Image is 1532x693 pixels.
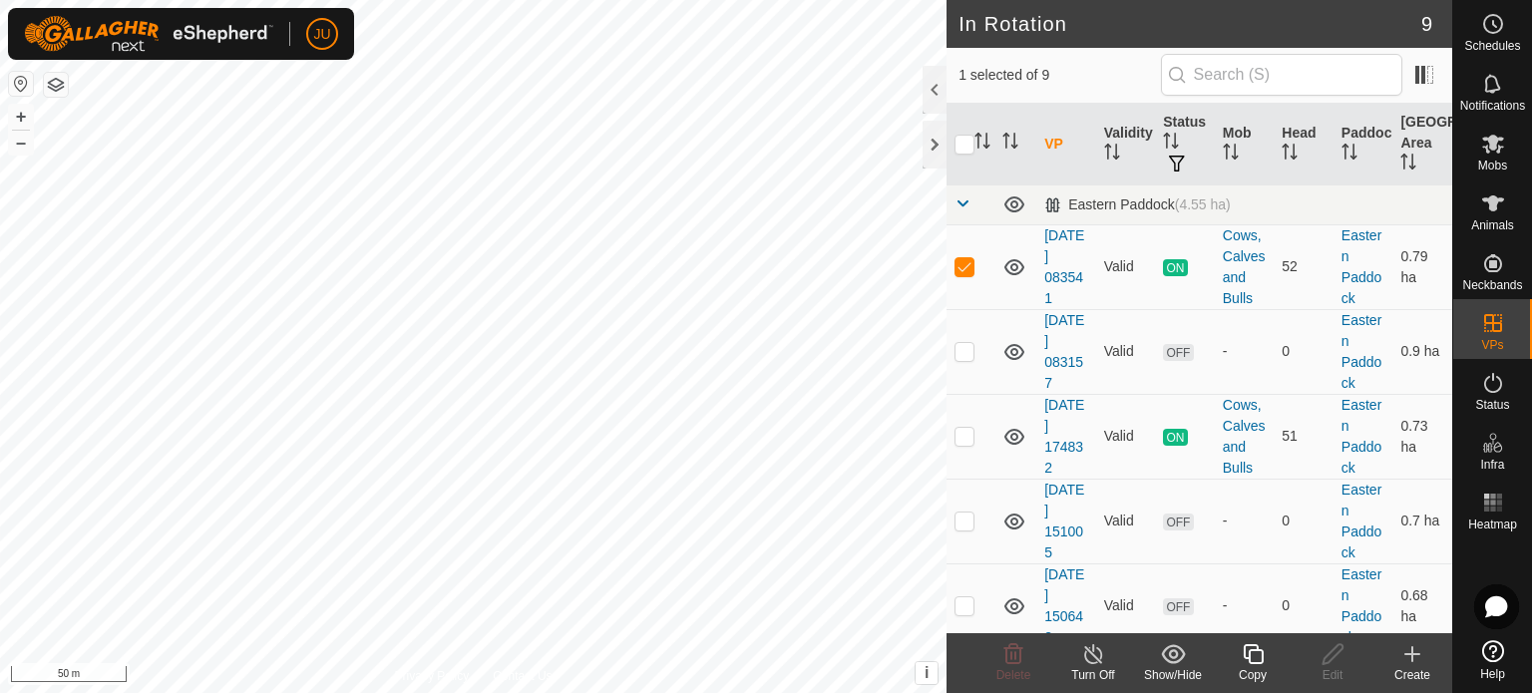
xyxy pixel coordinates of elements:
span: Infra [1480,459,1504,471]
div: Cows, Calves and Bulls [1223,395,1267,479]
th: Status [1155,104,1215,185]
a: Help [1453,632,1532,688]
button: i [916,662,938,684]
td: Valid [1096,309,1156,394]
td: Valid [1096,394,1156,479]
p-sorticon: Activate to sort [1400,157,1416,173]
h2: In Rotation [958,12,1421,36]
span: VPs [1481,339,1503,351]
a: Contact Us [493,667,552,685]
td: 0.68 ha [1392,563,1452,648]
a: [DATE] 150643 [1044,566,1084,645]
span: Mobs [1478,160,1507,172]
a: Eastern Paddock [1341,566,1381,645]
td: Valid [1096,563,1156,648]
a: Eastern Paddock [1341,397,1381,476]
div: Copy [1213,666,1293,684]
span: Animals [1471,219,1514,231]
img: Gallagher Logo [24,16,273,52]
button: – [9,131,33,155]
td: Valid [1096,479,1156,563]
span: i [925,664,929,681]
th: Mob [1215,104,1275,185]
div: - [1223,341,1267,362]
div: Cows, Calves and Bulls [1223,225,1267,309]
span: OFF [1163,514,1193,530]
div: Create [1372,666,1452,684]
span: JU [313,24,330,45]
p-sorticon: Activate to sort [1341,147,1357,163]
input: Search (S) [1161,54,1402,96]
span: ON [1163,429,1187,446]
td: 0.9 ha [1392,309,1452,394]
span: (4.55 ha) [1175,196,1231,212]
th: [GEOGRAPHIC_DATA] Area [1392,104,1452,185]
p-sorticon: Activate to sort [1163,136,1179,152]
span: Notifications [1460,100,1525,112]
th: VP [1036,104,1096,185]
span: ON [1163,259,1187,276]
p-sorticon: Activate to sort [974,136,990,152]
td: 0 [1274,309,1334,394]
span: Schedules [1464,40,1520,52]
div: Eastern Paddock [1044,196,1231,213]
button: Map Layers [44,73,68,97]
div: - [1223,595,1267,616]
td: Valid [1096,224,1156,309]
div: - [1223,511,1267,531]
a: [DATE] 083541 [1044,227,1084,306]
span: OFF [1163,344,1193,361]
button: Reset Map [9,72,33,96]
span: Delete [996,668,1031,682]
a: [DATE] 151005 [1044,482,1084,560]
a: [DATE] 174832 [1044,397,1084,476]
p-sorticon: Activate to sort [1002,136,1018,152]
td: 0 [1274,479,1334,563]
th: Head [1274,104,1334,185]
a: Privacy Policy [395,667,470,685]
a: [DATE] 083157 [1044,312,1084,391]
span: Neckbands [1462,279,1522,291]
span: Status [1475,399,1509,411]
td: 51 [1274,394,1334,479]
p-sorticon: Activate to sort [1223,147,1239,163]
td: 0.79 ha [1392,224,1452,309]
a: Eastern Paddock [1341,482,1381,560]
th: Validity [1096,104,1156,185]
td: 52 [1274,224,1334,309]
div: Show/Hide [1133,666,1213,684]
th: Paddock [1334,104,1393,185]
a: Eastern Paddock [1341,312,1381,391]
td: 0.7 ha [1392,479,1452,563]
span: Help [1480,668,1505,680]
div: Edit [1293,666,1372,684]
td: 0 [1274,563,1334,648]
button: + [9,105,33,129]
a: Eastern Paddock [1341,227,1381,306]
p-sorticon: Activate to sort [1282,147,1298,163]
span: 1 selected of 9 [958,65,1160,86]
td: 0.73 ha [1392,394,1452,479]
span: OFF [1163,598,1193,615]
div: Turn Off [1053,666,1133,684]
span: Heatmap [1468,519,1517,530]
span: 9 [1421,9,1432,39]
p-sorticon: Activate to sort [1104,147,1120,163]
